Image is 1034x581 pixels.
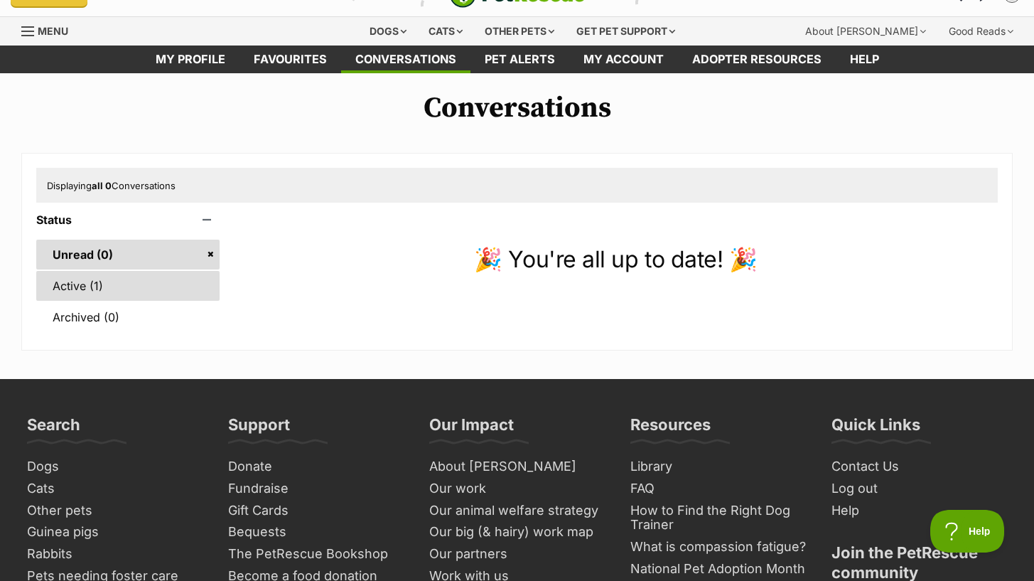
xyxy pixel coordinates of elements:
[678,46,836,73] a: Adopter resources
[424,500,610,522] a: Our animal welfare strategy
[475,17,564,46] div: Other pets
[795,17,936,46] div: About [PERSON_NAME]
[625,536,812,558] a: What is compassion fatigue?
[625,558,812,580] a: National Pet Adoption Month
[21,500,208,522] a: Other pets
[234,242,998,277] p: 🎉 You're all up to date! 🎉
[36,240,220,270] a: Unread (0)
[222,500,409,522] a: Gift Cards
[566,17,685,46] div: Get pet support
[419,17,473,46] div: Cats
[21,478,208,500] a: Cats
[36,271,220,301] a: Active (1)
[826,456,1013,478] a: Contact Us
[141,46,239,73] a: My profile
[222,543,409,565] a: The PetRescue Bookshop
[939,17,1023,46] div: Good Reads
[38,25,68,37] span: Menu
[222,456,409,478] a: Donate
[222,478,409,500] a: Fundraise
[625,500,812,536] a: How to Find the Right Dog Trainer
[21,543,208,565] a: Rabbits
[569,46,678,73] a: My account
[341,46,470,73] a: conversations
[424,456,610,478] a: About [PERSON_NAME]
[360,17,416,46] div: Dogs
[36,213,220,226] header: Status
[625,478,812,500] a: FAQ
[92,180,112,191] strong: all 0
[222,521,409,543] a: Bequests
[424,478,610,500] a: Our work
[831,415,920,443] h3: Quick Links
[826,478,1013,500] a: Log out
[930,510,1006,553] iframe: Help Scout Beacon - Open
[625,456,812,478] a: Library
[836,46,893,73] a: Help
[429,415,514,443] h3: Our Impact
[228,415,290,443] h3: Support
[21,456,208,478] a: Dogs
[826,500,1013,522] a: Help
[470,46,569,73] a: Pet alerts
[21,17,78,43] a: Menu
[36,302,220,332] a: Archived (0)
[630,415,711,443] h3: Resources
[424,543,610,565] a: Our partners
[21,521,208,543] a: Guinea pigs
[27,415,80,443] h3: Search
[47,180,176,191] span: Displaying Conversations
[424,521,610,543] a: Our big (& hairy) work map
[239,46,341,73] a: Favourites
